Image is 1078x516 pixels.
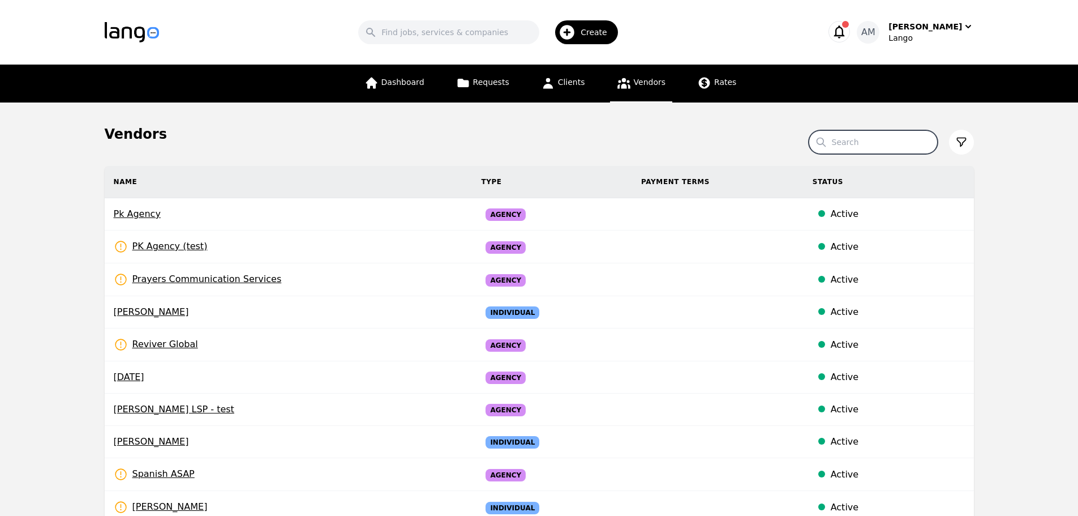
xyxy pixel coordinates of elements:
button: AM[PERSON_NAME]Lango [857,21,973,44]
a: Vendors [610,65,672,103]
div: Active [831,207,965,221]
th: Name [105,166,473,198]
h1: Vendors [105,125,167,143]
span: Agency [486,372,526,384]
div: Lango [888,32,973,44]
span: [PERSON_NAME] [114,500,208,514]
span: Agency [486,469,526,481]
div: [PERSON_NAME] [888,21,962,32]
span: AM [861,25,875,39]
span: PK Agency (test) [114,240,208,254]
input: Find jobs, services & companies [358,20,539,44]
button: Filter [949,130,974,155]
span: [DATE] [114,370,463,384]
span: Agency [486,208,526,221]
span: Agency [486,274,526,287]
span: [PERSON_NAME] LSP - test [114,403,463,416]
div: Active [831,435,965,449]
span: Create [581,27,615,38]
th: Payment Terms [632,166,804,198]
span: Individual [486,436,539,449]
span: Individual [486,306,539,319]
span: [PERSON_NAME] [114,435,463,449]
img: Logo [105,22,159,42]
a: Clients [534,65,592,103]
a: Requests [449,65,516,103]
div: Active [831,273,965,287]
th: Status [804,166,974,198]
span: Agency [486,404,526,416]
span: Rates [714,78,736,87]
div: Active [831,305,965,319]
span: [PERSON_NAME] [114,305,463,319]
div: Active [831,240,965,254]
a: Rates [690,65,743,103]
span: Vendors [634,78,665,87]
span: Individual [486,502,539,514]
div: Active [831,370,965,384]
span: Spanish ASAP [114,467,195,481]
input: Search [809,130,938,154]
button: Create [539,16,625,49]
div: Active [831,403,965,416]
th: Type [472,166,632,198]
span: Agency [486,339,526,352]
div: Active [831,501,965,514]
span: Requests [473,78,509,87]
span: Reviver Global [114,338,198,352]
span: Pk Agency [114,207,463,221]
div: Active [831,468,965,481]
a: Dashboard [358,65,431,103]
div: Active [831,338,965,352]
span: Clients [558,78,585,87]
span: Dashboard [381,78,424,87]
span: Prayers Communication Services [114,272,282,287]
span: Agency [486,241,526,254]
